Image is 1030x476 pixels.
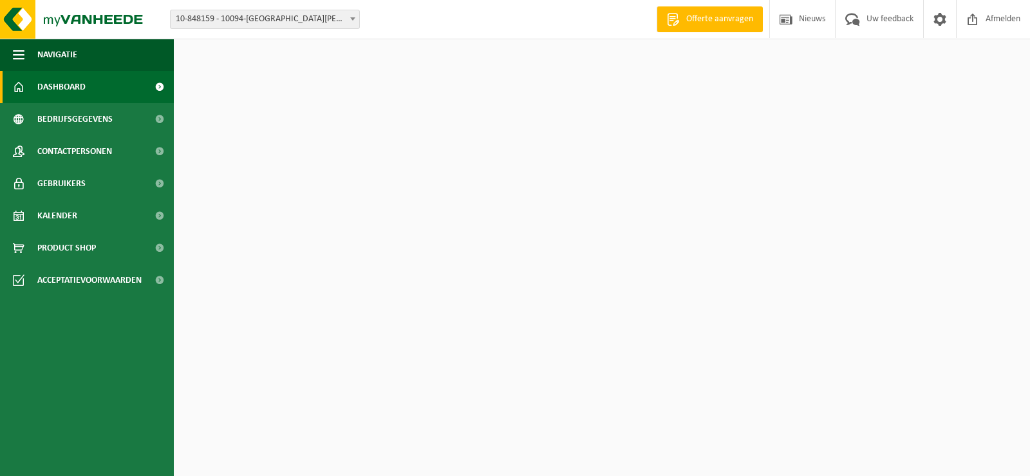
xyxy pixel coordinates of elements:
[37,39,77,71] span: Navigatie
[171,10,359,28] span: 10-848159 - 10094-TEN BERCH - ANTWERPEN
[37,200,77,232] span: Kalender
[37,167,86,200] span: Gebruikers
[683,13,756,26] span: Offerte aanvragen
[37,135,112,167] span: Contactpersonen
[37,232,96,264] span: Product Shop
[37,71,86,103] span: Dashboard
[37,103,113,135] span: Bedrijfsgegevens
[37,264,142,296] span: Acceptatievoorwaarden
[170,10,360,29] span: 10-848159 - 10094-TEN BERCH - ANTWERPEN
[657,6,763,32] a: Offerte aanvragen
